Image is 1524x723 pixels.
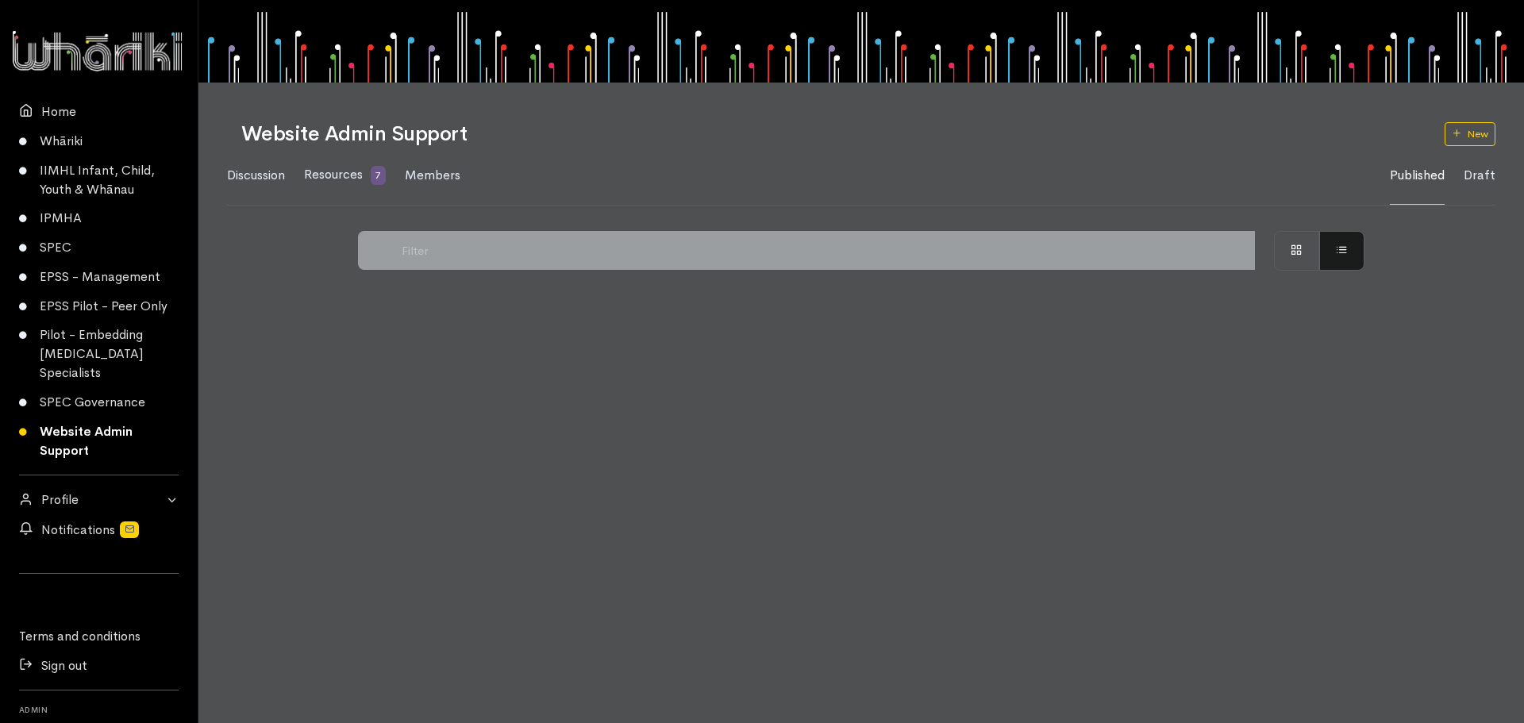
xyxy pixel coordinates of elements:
[1445,122,1495,146] a: New
[1464,147,1495,205] a: Draft
[405,167,460,183] span: Members
[371,166,386,185] span: 7
[1390,147,1445,205] a: Published
[67,583,131,602] iframe: LinkedIn Embedded Content
[304,166,363,183] span: Resources
[227,167,285,183] span: Discussion
[394,231,1255,270] input: Filter
[405,147,460,205] a: Members
[19,700,179,719] h6: Admin
[304,146,386,205] a: Resources 7
[241,123,1426,146] h1: Website Admin Support
[227,147,285,205] a: Discussion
